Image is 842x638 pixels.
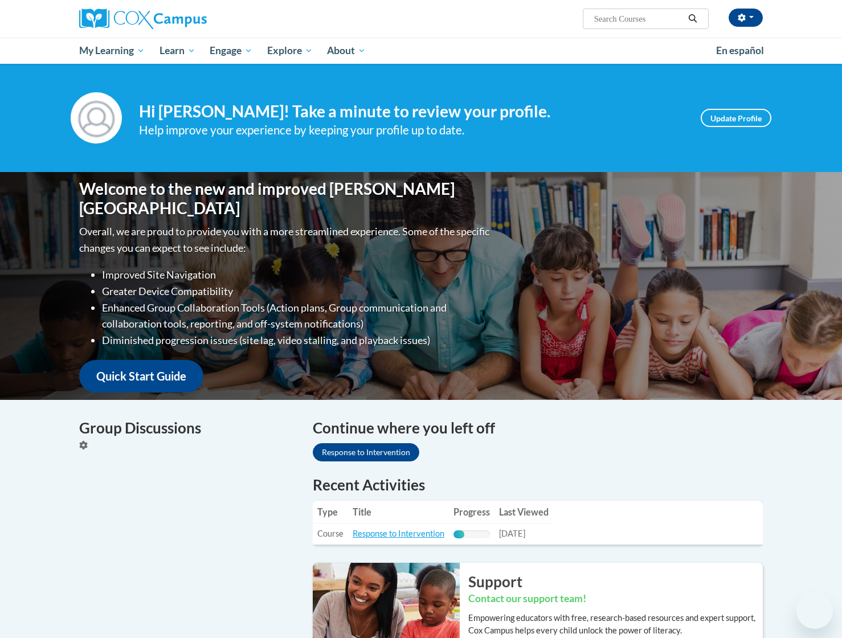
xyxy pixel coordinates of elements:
a: En español [709,39,771,63]
div: Progress, % [453,530,464,538]
h4: Continue where you left off [313,417,763,439]
span: [DATE] [499,529,525,538]
h3: Contact our support team! [468,592,763,606]
span: En español [716,44,764,56]
th: Last Viewed [494,501,553,524]
a: My Learning [72,38,152,64]
iframe: Button to launch messaging window [796,592,833,629]
span: About [327,44,366,58]
img: Profile Image [71,92,122,144]
li: Greater Device Compatibility [102,283,492,300]
th: Type [313,501,348,524]
a: Learn [152,38,203,64]
h2: Support [468,571,763,592]
a: Explore [260,38,320,64]
th: Title [348,501,449,524]
a: Engage [202,38,260,64]
span: My Learning [79,44,145,58]
button: Account Settings [729,9,763,27]
a: Quick Start Guide [79,360,203,392]
button: Search [684,12,701,26]
li: Improved Site Navigation [102,267,492,283]
img: Cox Campus [79,9,207,29]
span: Learn [160,44,195,58]
div: Main menu [62,38,780,64]
a: Response to Intervention [353,529,444,538]
h4: Hi [PERSON_NAME]! Take a minute to review your profile. [139,102,684,121]
div: Help improve your experience by keeping your profile up to date. [139,121,684,140]
input: Search Courses [593,12,684,26]
a: About [320,38,374,64]
a: Response to Intervention [313,443,419,461]
h4: Group Discussions [79,417,296,439]
a: Update Profile [701,109,771,127]
li: Diminished progression issues (site lag, video stalling, and playback issues) [102,332,492,349]
a: Cox Campus [79,9,296,29]
span: Engage [210,44,252,58]
h1: Recent Activities [313,475,763,495]
span: Explore [267,44,313,58]
th: Progress [449,501,494,524]
p: Overall, we are proud to provide you with a more streamlined experience. Some of the specific cha... [79,223,492,256]
li: Enhanced Group Collaboration Tools (Action plans, Group communication and collaboration tools, re... [102,300,492,333]
span: Course [317,529,344,538]
h1: Welcome to the new and improved [PERSON_NAME][GEOGRAPHIC_DATA] [79,179,492,218]
p: Empowering educators with free, research-based resources and expert support, Cox Campus helps eve... [468,612,763,637]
